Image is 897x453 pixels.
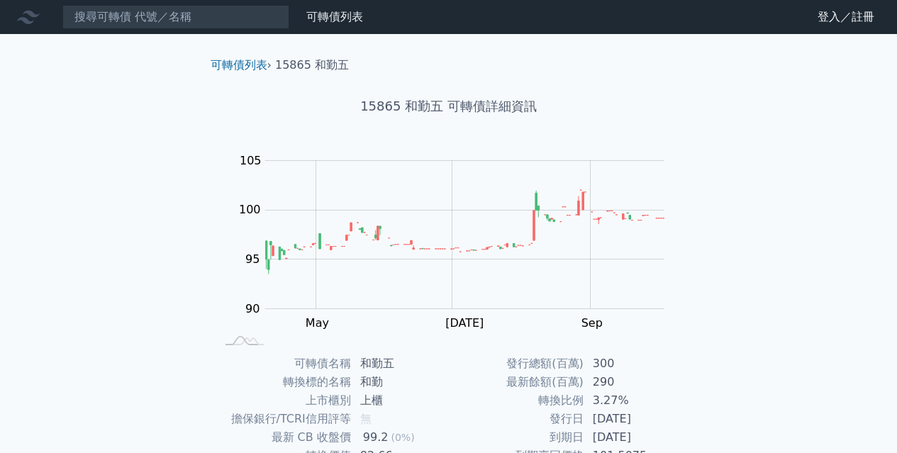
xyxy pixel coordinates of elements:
[275,57,349,74] li: 15865 和勤五
[352,391,449,410] td: 上櫃
[306,316,329,330] tspan: May
[211,58,267,72] a: 可轉債列表
[581,316,603,330] tspan: Sep
[216,410,352,428] td: 擔保銀行/TCRI信用評等
[806,6,886,28] a: 登入／註冊
[352,373,449,391] td: 和勤
[239,203,261,216] tspan: 100
[216,354,352,373] td: 可轉債名稱
[584,410,681,428] td: [DATE]
[449,428,584,447] td: 到期日
[584,391,681,410] td: 3.27%
[449,373,584,391] td: 最新餘額(百萬)
[245,302,260,315] tspan: 90
[211,57,272,74] li: ›
[216,373,352,391] td: 轉換標的名稱
[449,354,584,373] td: 發行總額(百萬)
[391,432,414,443] span: (0%)
[216,391,352,410] td: 上市櫃別
[360,429,391,446] div: 99.2
[199,96,698,116] h1: 15865 和勤五 可轉債詳細資訊
[584,428,681,447] td: [DATE]
[306,10,363,23] a: 可轉債列表
[216,428,352,447] td: 最新 CB 收盤價
[360,412,372,425] span: 無
[240,154,262,167] tspan: 105
[352,354,449,373] td: 和勤五
[449,410,584,428] td: 發行日
[245,252,260,266] tspan: 95
[584,354,681,373] td: 300
[232,154,686,330] g: Chart
[62,5,289,29] input: 搜尋可轉債 代號／名稱
[445,316,484,330] tspan: [DATE]
[449,391,584,410] td: 轉換比例
[584,373,681,391] td: 290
